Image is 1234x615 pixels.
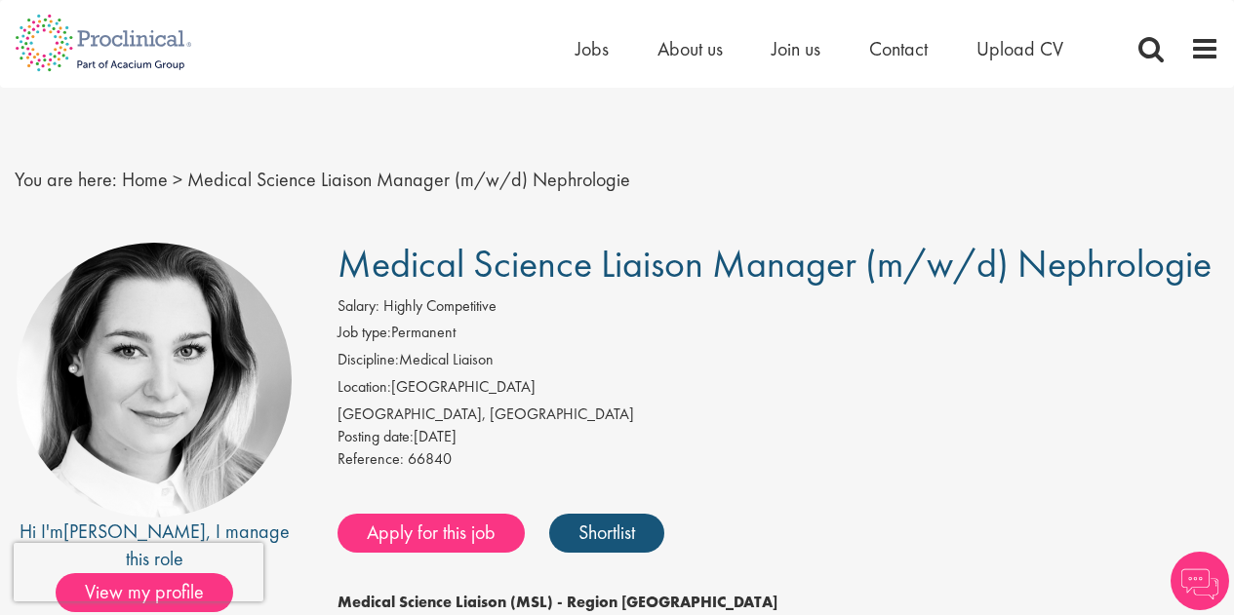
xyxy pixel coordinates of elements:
[338,404,1219,426] div: [GEOGRAPHIC_DATA], [GEOGRAPHIC_DATA]
[338,514,525,553] a: Apply for this job
[976,36,1063,61] a: Upload CV
[338,426,1219,448] div: [DATE]
[338,322,1219,349] li: Permanent
[338,349,399,371] label: Discipline:
[63,519,206,544] a: [PERSON_NAME]
[338,322,391,344] label: Job type:
[15,167,117,192] span: You are here:
[15,518,294,573] div: Hi I'm , I manage this role
[56,577,253,602] a: View my profile
[122,167,168,192] a: breadcrumb link
[869,36,928,61] a: Contact
[14,543,263,601] iframe: reCAPTCHA
[408,448,452,469] span: 66840
[187,167,630,192] span: Medical Science Liaison Manager (m/w/d) Nephrologie
[338,349,1219,376] li: Medical Liaison
[338,239,1212,288] span: Medical Science Liaison Manager (m/w/d) Nephrologie
[338,376,1219,404] li: [GEOGRAPHIC_DATA]
[772,36,820,61] a: Join us
[657,36,723,61] a: About us
[549,514,664,553] a: Shortlist
[338,592,777,612] strong: Medical Science Liaison (MSL) - Region [GEOGRAPHIC_DATA]
[338,376,391,399] label: Location:
[338,426,414,446] span: Posting date:
[173,167,182,192] span: >
[576,36,609,61] a: Jobs
[17,243,292,518] img: imeage of recruiter Greta Prestel
[1171,552,1229,610] img: Chatbot
[338,448,404,471] label: Reference:
[338,295,379,318] label: Salary:
[383,295,497,316] span: Highly Competitive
